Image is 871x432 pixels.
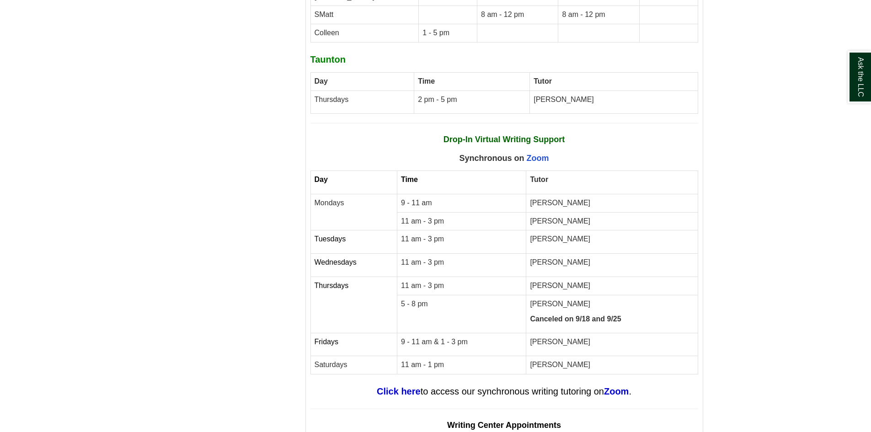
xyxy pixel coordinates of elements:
[397,254,526,277] td: 11 am - 3 pm
[315,176,328,183] span: Day
[526,212,698,230] td: [PERSON_NAME]
[444,135,565,144] strong: Drop-In Virtual Writing Support
[558,6,639,24] td: 8 am - 12 pm
[397,277,526,295] td: 11 am - 3 pm
[310,54,346,64] strong: Taunton
[310,91,414,113] td: Thursdays
[315,258,357,266] span: Wednesdays
[418,77,435,85] strong: Time
[315,338,338,346] span: Fridays
[397,295,526,333] td: 5 - 8 pm
[397,356,526,374] td: 11 am - 1 pm
[534,77,552,85] b: Tutor
[315,235,346,243] span: Tuesdays
[526,254,698,277] td: [PERSON_NAME]
[604,386,629,396] a: Zoom
[527,154,549,163] a: Zoom
[526,194,698,212] td: [PERSON_NAME]
[397,333,526,356] td: 9 - 11 am & 1 - 3 pm
[310,24,419,43] td: Colleen
[310,356,397,374] td: Saturdays
[530,315,621,323] strong: Canceled on 9/18 and 9/25
[418,95,526,105] p: 2 pm - 5 pm
[526,333,698,356] td: [PERSON_NAME]
[397,212,526,230] td: 11 am - 3 pm
[397,230,526,254] td: 11 am - 3 pm
[310,6,419,24] td: SMatt
[526,277,698,295] td: [PERSON_NAME]
[419,24,477,43] td: 1 - 5 pm
[401,176,418,183] span: Time
[421,386,604,396] span: to access our synchronous writing tutoring on
[459,154,549,163] span: Synchronous on
[477,6,558,24] td: 8 am - 12 pm
[397,194,526,212] td: 9 - 11 am
[530,91,698,113] td: [PERSON_NAME]
[530,299,694,309] p: [PERSON_NAME]
[377,386,421,396] a: Click here
[310,194,397,230] td: Mondays
[315,282,349,289] span: Thursdays
[315,77,328,85] strong: Day
[629,386,631,396] span: .
[530,176,548,183] strong: Tutor
[526,230,698,254] td: [PERSON_NAME]
[526,356,698,374] td: [PERSON_NAME]
[447,421,561,430] span: Writing Center Appointments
